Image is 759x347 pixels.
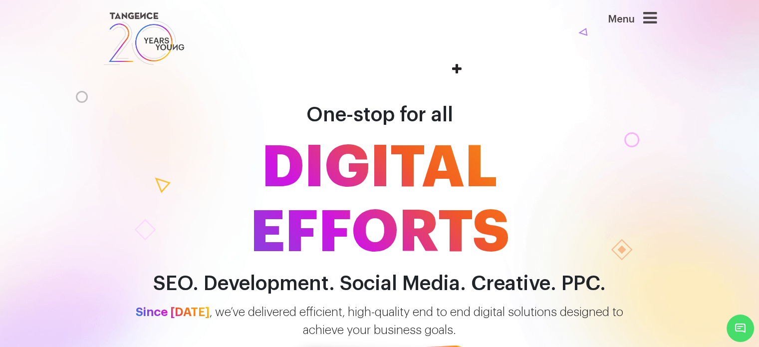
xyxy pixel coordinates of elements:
[306,105,453,125] span: One-stop for all
[95,273,664,295] h2: SEO. Development. Social Media. Creative. PPC.
[103,10,186,67] img: logo SVG
[136,306,210,318] span: Since [DATE]
[727,315,754,342] span: Chat Widget
[95,135,664,265] span: DIGITAL EFFORTS
[95,303,664,339] p: , we’ve delivered efficient, high-quality end to end digital solutions designed to achieve your b...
